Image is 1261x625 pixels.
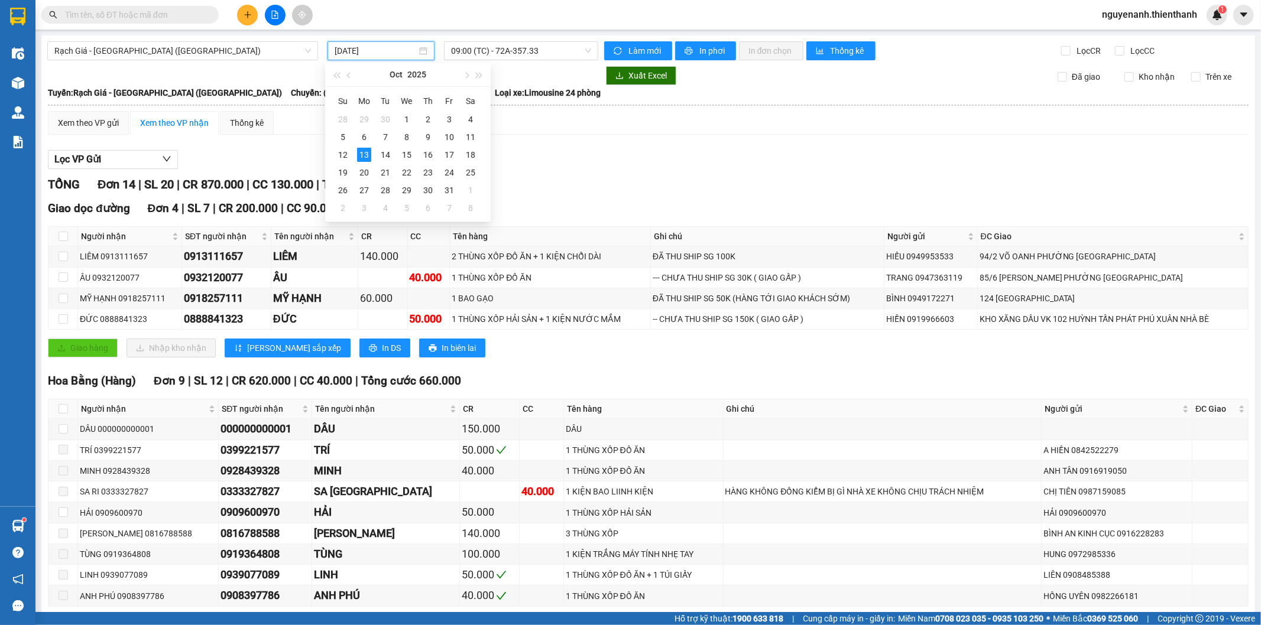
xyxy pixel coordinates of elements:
div: 19 [336,165,350,180]
td: 2025-10-27 [354,181,375,199]
th: Mo [354,92,375,110]
div: 1 THÙNG XỐP ĐỒ ĂN [566,444,721,457]
span: In DS [382,341,401,354]
div: 1 THÙNG XỐP HẢI SẢN + 1 KIỆN NƯỚC MẮM [452,312,649,325]
span: | [177,177,180,191]
button: In đơn chọn [739,41,803,60]
th: Sa [460,92,481,110]
div: 5 [336,130,350,144]
div: 12 [336,148,350,162]
td: 2025-10-01 [396,110,417,128]
td: 0888841323 [182,309,271,330]
th: Ghi chú [724,399,1042,419]
span: | [181,201,184,215]
th: Tên hàng [450,227,651,246]
td: 2025-10-28 [375,181,396,199]
div: 0333327827 [221,483,309,500]
div: 0399221577 [221,442,309,458]
td: 2025-10-04 [460,110,481,128]
span: Làm mới [628,44,663,57]
div: 0816788588 [221,525,309,542]
th: Tu [375,92,396,110]
span: file-add [271,11,279,19]
span: | [226,374,229,388]
td: 2025-10-25 [460,164,481,181]
div: BÌNH AN KINH CỤC 0916228283 [1043,527,1190,540]
div: BÌNH 0949172271 [886,292,975,305]
div: ÂU [273,269,356,286]
div: TÙNG 0919364808 [80,548,216,561]
div: TRÍ 0399221577 [80,444,216,457]
input: Tìm tên, số ĐT hoặc mã đơn [65,8,205,21]
div: 0928439328 [221,463,309,479]
div: 2 [421,112,435,126]
td: 2025-10-10 [439,128,460,146]
div: 124 [GEOGRAPHIC_DATA] [980,292,1246,305]
td: 2025-10-24 [439,164,460,181]
span: SL 12 [194,374,223,388]
div: ÂU 0932120077 [80,271,180,284]
button: sort-ascending[PERSON_NAME] sắp xếp [225,338,351,357]
div: 26 [336,183,350,197]
button: caret-down [1233,5,1254,25]
td: 2025-11-06 [417,199,439,217]
div: HIỀN 0919966603 [886,312,975,325]
div: 1 THÙNG XỐP ĐỒ ĂN [566,464,721,477]
td: 2025-10-19 [332,164,354,181]
img: warehouse-icon [12,106,24,119]
div: 14 [378,148,393,162]
td: 2025-10-18 [460,146,481,164]
div: 50.000 [462,442,517,458]
span: caret-down [1239,9,1249,20]
div: HIẾU 0949953533 [886,250,975,263]
span: Loại xe: Limousine 24 phòng [495,86,601,99]
div: 28 [378,183,393,197]
div: 100.000 [462,546,517,562]
span: ĐC Giao [981,230,1236,243]
div: ANH TÂN 0916919050 [1043,464,1190,477]
td: 2025-10-20 [354,164,375,181]
div: 50.000 [462,504,517,520]
span: | [213,201,216,215]
td: 0909600970 [219,502,312,523]
button: aim [292,5,313,25]
span: 1 [1220,5,1224,14]
td: 0816788588 [219,523,312,544]
div: Xem theo VP nhận [140,116,209,129]
div: 0918257111 [184,290,269,307]
span: bar-chart [816,47,826,56]
div: 22 [400,165,414,180]
button: Lọc VP Gửi [48,150,178,169]
td: 2025-10-29 [396,181,417,199]
span: aim [298,11,306,19]
div: 1 KIỆN TRẮNG MÁY TÍNH NHẸ TAY [566,548,721,561]
td: 0913111657 [182,246,271,267]
th: Su [332,92,354,110]
span: CR 200.000 [219,201,278,215]
button: printerIn DS [359,338,410,357]
img: warehouse-icon [12,77,24,89]
td: 2025-10-31 [439,181,460,199]
button: plus [237,5,258,25]
div: 7 [378,130,393,144]
td: 2025-10-21 [375,164,396,181]
sup: 1 [1218,5,1227,14]
th: Th [417,92,439,110]
td: LIÊM [271,246,358,267]
div: 3 THÙNG XỐP [566,527,721,540]
div: 28 [336,112,350,126]
td: 2025-11-05 [396,199,417,217]
button: bar-chartThống kê [806,41,876,60]
div: KHO XĂNG DẦU VK 102 HUỲNH TẤN PHÁT PHÚ XUÂN NHÀ BÈ [980,312,1246,325]
div: 1 [463,183,478,197]
div: 24 [442,165,456,180]
div: HẢI 0909600970 [1043,506,1190,519]
td: 2025-11-02 [332,199,354,217]
div: 4 [378,201,393,215]
input: 13/10/2025 [335,44,417,57]
span: Tên người nhận [315,402,448,415]
td: 0918257111 [182,288,271,309]
div: TRÍ [314,442,458,458]
td: 2025-09-29 [354,110,375,128]
div: [PERSON_NAME] 0816788588 [80,527,216,540]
